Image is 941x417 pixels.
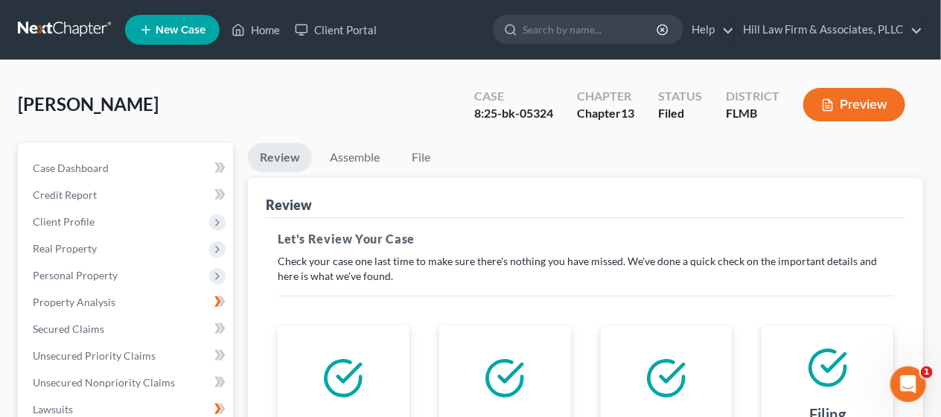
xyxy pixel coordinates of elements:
[890,366,926,402] iframe: Intercom live chat
[474,88,553,105] div: Case
[33,188,97,201] span: Credit Report
[224,16,287,43] a: Home
[726,105,779,122] div: FLMB
[33,403,73,416] span: Lawsuits
[33,322,104,335] span: Secured Claims
[21,369,233,396] a: Unsecured Nonpriority Claims
[278,254,893,284] p: Check your case one last time to make sure there's nothing you have missed. We've done a quick ch...
[21,316,233,343] a: Secured Claims
[248,143,312,172] a: Review
[33,349,156,362] span: Unsecured Priority Claims
[33,376,175,389] span: Unsecured Nonpriority Claims
[21,289,233,316] a: Property Analysis
[658,105,702,122] div: Filed
[33,162,109,174] span: Case Dashboard
[684,16,734,43] a: Help
[278,230,893,248] h5: Let's Review Your Case
[621,106,634,120] span: 13
[577,105,634,122] div: Chapter
[33,296,115,308] span: Property Analysis
[156,25,205,36] span: New Case
[33,215,95,228] span: Client Profile
[921,366,933,378] span: 1
[726,88,779,105] div: District
[21,343,233,369] a: Unsecured Priority Claims
[658,88,702,105] div: Status
[803,88,905,121] button: Preview
[21,182,233,208] a: Credit Report
[577,88,634,105] div: Chapter
[474,105,553,122] div: 8:25-bk-05324
[21,155,233,182] a: Case Dashboard
[33,242,97,255] span: Real Property
[287,16,384,43] a: Client Portal
[33,269,118,281] span: Personal Property
[523,16,659,43] input: Search by name...
[398,143,445,172] a: File
[318,143,392,172] a: Assemble
[266,196,312,214] div: Review
[18,93,159,115] span: [PERSON_NAME]
[736,16,922,43] a: Hill Law Firm & Associates, PLLC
